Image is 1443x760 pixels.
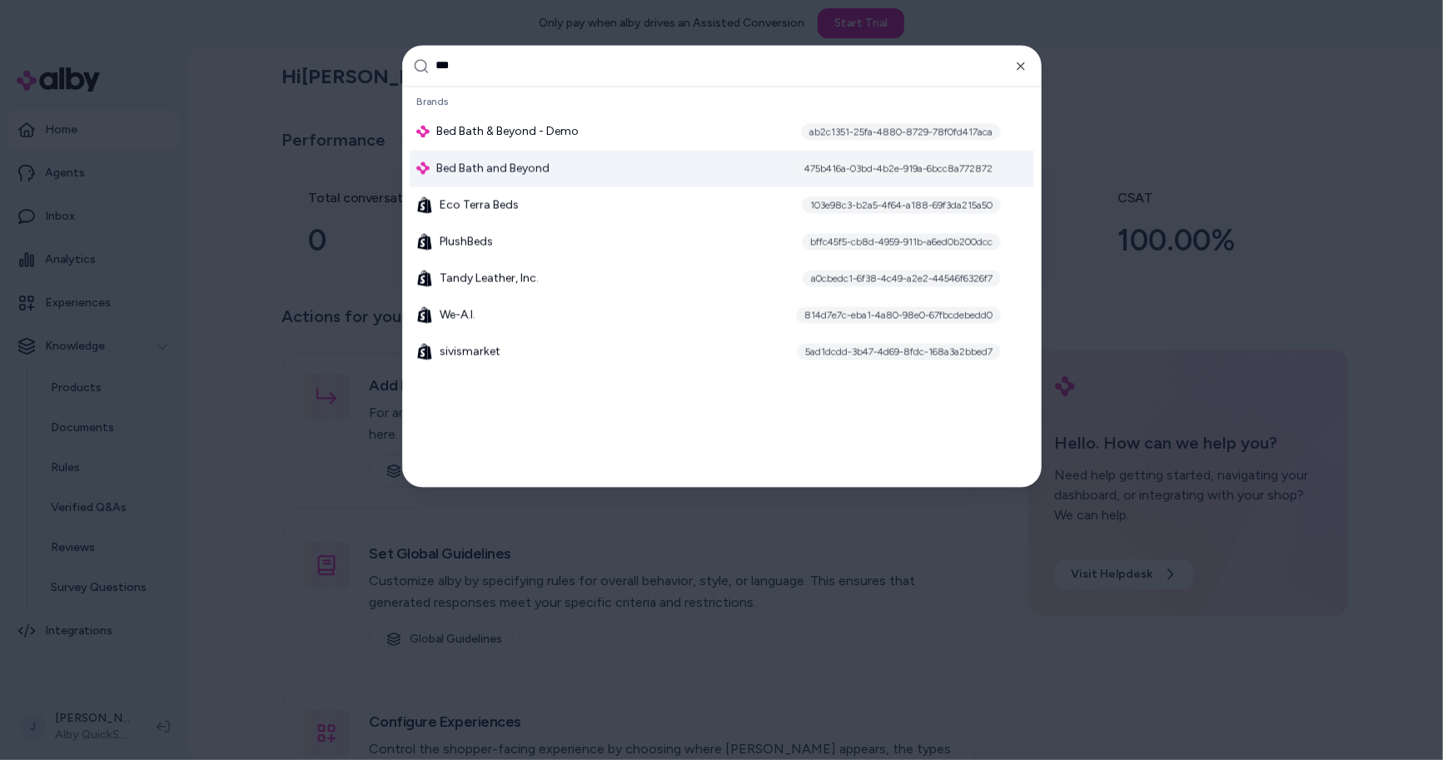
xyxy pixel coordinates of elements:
img: alby Logo [416,125,430,138]
div: Suggestions [403,87,1041,486]
span: Bed Bath and Beyond [436,160,550,176]
div: bffc45f5-cb8d-4959-911b-a6ed0b200dcc [802,233,1001,250]
span: Bed Bath & Beyond - Demo [436,123,579,140]
div: a0cbedc1-6f38-4c49-a2e2-44546f6326f7 [803,270,1001,286]
div: ab2c1351-25fa-4880-8729-78f0fd417aca [801,123,1001,140]
img: alby Logo [416,161,430,175]
span: sivismarket [440,343,500,360]
div: Brands [410,90,1034,113]
div: 5ad1dcdd-3b47-4d69-8fdc-168a3a2bbed7 [797,343,1001,360]
span: Tandy Leather, Inc. [440,270,539,286]
span: PlushBeds [440,233,493,250]
div: 475b416a-03bd-4b2e-919a-6bcc8a772872 [796,160,1001,176]
div: 103e98c3-b2a5-4f64-a188-69f3da215a50 [802,196,1001,213]
span: Eco Terra Beds [440,196,519,213]
span: We-A.I. [440,306,475,323]
div: 814d7e7c-eba1-4a80-98e0-67fbcdebedd0 [796,306,1001,323]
